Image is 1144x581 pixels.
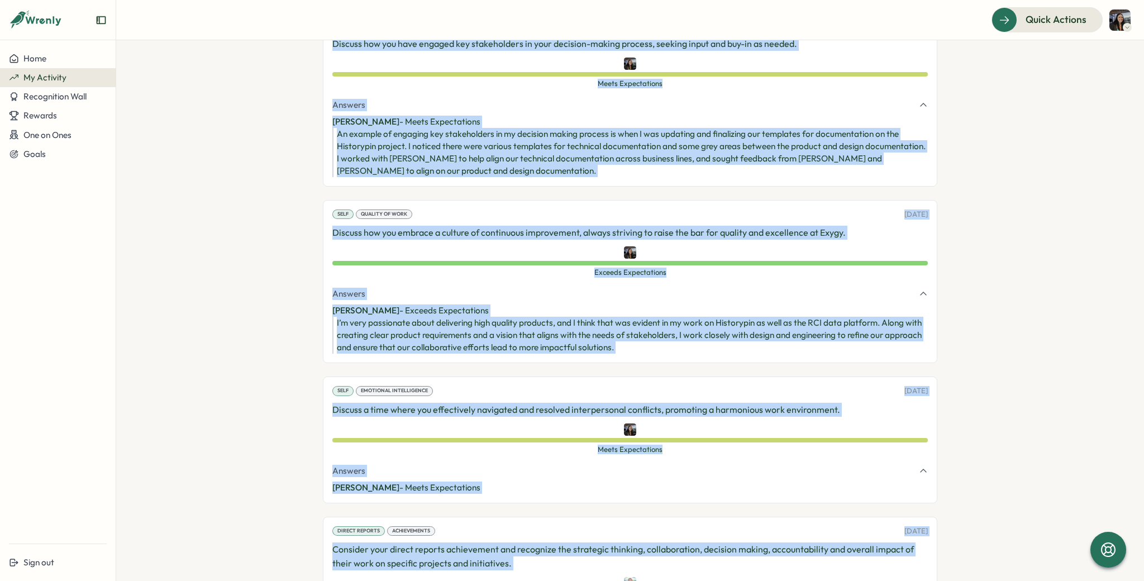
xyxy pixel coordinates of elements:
[23,72,66,83] span: My Activity
[1026,12,1086,27] span: Quick Actions
[332,99,365,111] span: Answers
[904,526,928,536] p: [DATE]
[332,482,928,494] p: - Meets Expectations
[1109,9,1131,31] img: Ashley Jessen
[332,445,928,455] span: Meets Expectations
[332,37,928,51] p: Discuss how you have engaged key stakeholders in your decision-making process, seeking input and ...
[332,209,354,220] div: Self
[356,386,433,396] div: Emotional Intelligence
[332,288,928,300] button: Answers
[96,15,107,26] button: Expand sidebar
[332,465,928,477] button: Answers
[332,386,354,396] div: Self
[332,305,399,316] span: [PERSON_NAME]
[904,386,928,396] p: [DATE]
[332,79,928,89] span: Meets Expectations
[332,304,928,317] p: - Exceeds Expectations
[337,128,928,177] div: An example of engaging key stakeholders in my decision making process is when I was updating and ...
[23,130,71,140] span: One on Ones
[23,149,46,159] span: Goals
[332,268,928,278] span: Exceeds Expectations
[23,91,87,102] span: Recognition Wall
[332,403,928,417] p: Discuss a time where you effectively navigated and resolved interpersonal conflicts, promoting a ...
[992,7,1103,32] button: Quick Actions
[23,557,54,568] span: Sign out
[332,116,928,128] p: - Meets Expectations
[332,482,399,493] span: [PERSON_NAME]
[337,317,928,354] div: I’m very passionate about delivering high quality products, and I think that was evident in my wo...
[332,116,399,127] span: [PERSON_NAME]
[23,110,57,121] span: Rewards
[624,58,636,70] img: Ashley Jessen
[332,99,928,111] button: Answers
[332,288,365,300] span: Answers
[23,53,46,64] span: Home
[624,246,636,259] img: Ashley Jessen
[356,209,412,220] div: Quality of Work
[904,209,928,220] p: [DATE]
[332,465,365,477] span: Answers
[332,542,928,570] p: Consider your direct reports achievement and recognize the strategic thinking, collaboration, dec...
[332,226,928,240] p: Discuss how you embrace a culture of continuous improvement, always striving to raise the bar for...
[332,526,385,536] div: Direct Reports
[624,423,636,436] img: Ashley Jessen
[387,526,435,536] div: Achievements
